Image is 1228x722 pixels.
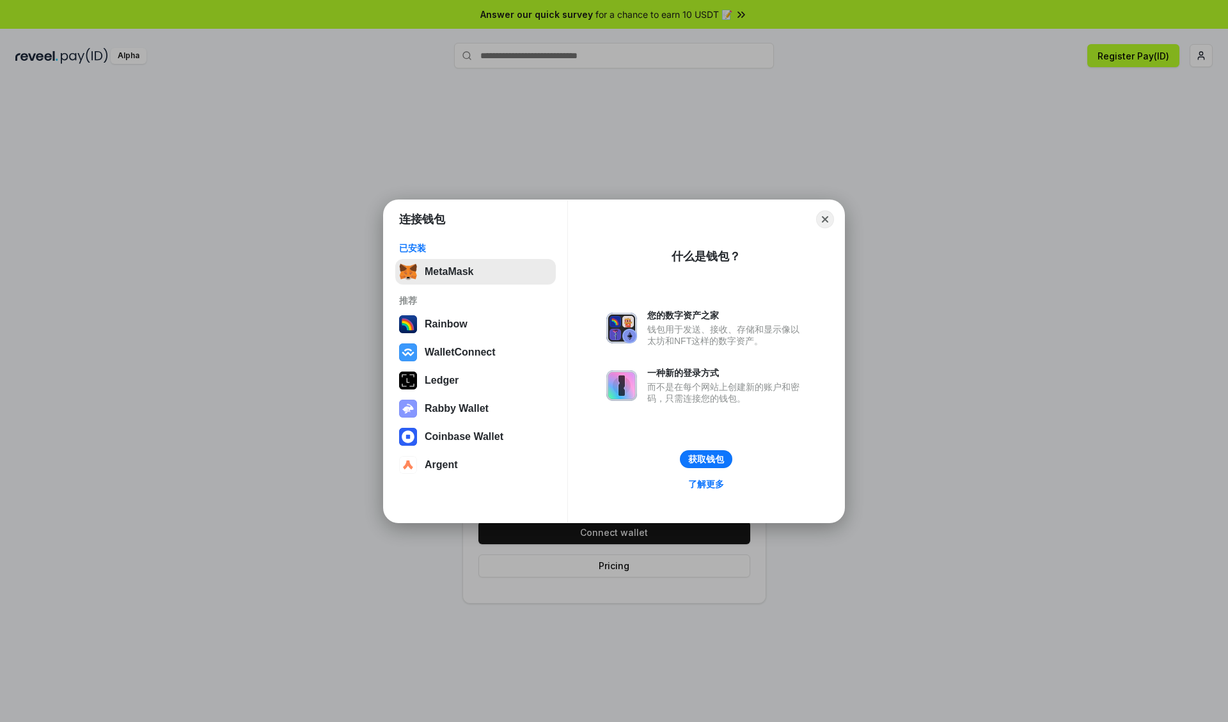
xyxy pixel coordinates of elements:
[425,318,468,330] div: Rainbow
[395,311,556,337] button: Rainbow
[399,295,552,306] div: 推荐
[399,428,417,446] img: svg+xml,%3Csvg%20width%3D%2228%22%20height%3D%2228%22%20viewBox%3D%220%200%2028%2028%22%20fill%3D...
[425,266,473,278] div: MetaMask
[688,453,724,465] div: 获取钱包
[399,400,417,418] img: svg+xml,%3Csvg%20xmlns%3D%22http%3A%2F%2Fwww.w3.org%2F2000%2Fsvg%22%20fill%3D%22none%22%20viewBox...
[647,367,806,379] div: 一种新的登录方式
[606,313,637,343] img: svg+xml,%3Csvg%20xmlns%3D%22http%3A%2F%2Fwww.w3.org%2F2000%2Fsvg%22%20fill%3D%22none%22%20viewBox...
[399,212,445,227] h1: 连接钱包
[399,242,552,254] div: 已安装
[395,452,556,478] button: Argent
[399,456,417,474] img: svg+xml,%3Csvg%20width%3D%2228%22%20height%3D%2228%22%20viewBox%3D%220%200%2028%2028%22%20fill%3D...
[399,263,417,281] img: svg+xml,%3Csvg%20fill%3D%22none%22%20height%3D%2233%22%20viewBox%3D%220%200%2035%2033%22%20width%...
[395,424,556,450] button: Coinbase Wallet
[606,370,637,401] img: svg+xml,%3Csvg%20xmlns%3D%22http%3A%2F%2Fwww.w3.org%2F2000%2Fsvg%22%20fill%3D%22none%22%20viewBox...
[399,315,417,333] img: svg+xml,%3Csvg%20width%3D%22120%22%20height%3D%22120%22%20viewBox%3D%220%200%20120%20120%22%20fil...
[395,340,556,365] button: WalletConnect
[399,343,417,361] img: svg+xml,%3Csvg%20width%3D%2228%22%20height%3D%2228%22%20viewBox%3D%220%200%2028%2028%22%20fill%3D...
[816,210,834,228] button: Close
[647,324,806,347] div: 钱包用于发送、接收、存储和显示像以太坊和NFT这样的数字资产。
[395,396,556,421] button: Rabby Wallet
[680,450,732,468] button: 获取钱包
[425,375,459,386] div: Ledger
[672,249,741,264] div: 什么是钱包？
[425,431,503,443] div: Coinbase Wallet
[681,476,732,492] a: 了解更多
[395,259,556,285] button: MetaMask
[425,347,496,358] div: WalletConnect
[395,368,556,393] button: Ledger
[688,478,724,490] div: 了解更多
[425,403,489,414] div: Rabby Wallet
[399,372,417,389] img: svg+xml,%3Csvg%20xmlns%3D%22http%3A%2F%2Fwww.w3.org%2F2000%2Fsvg%22%20width%3D%2228%22%20height%3...
[647,381,806,404] div: 而不是在每个网站上创建新的账户和密码，只需连接您的钱包。
[647,310,806,321] div: 您的数字资产之家
[425,459,458,471] div: Argent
